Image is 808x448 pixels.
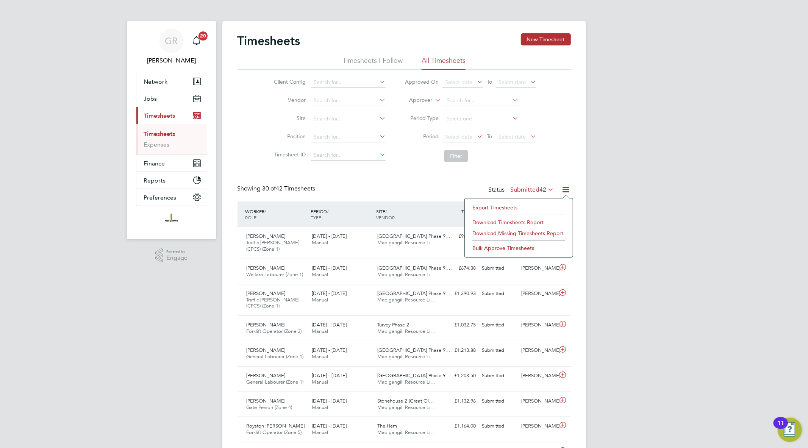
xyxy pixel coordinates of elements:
span: [PERSON_NAME] [247,347,286,353]
div: Submitted [479,420,519,432]
span: Madigangill Resource Li… [377,271,435,278]
div: Submitted [479,395,519,407]
span: Gate Person (Zone 4) [247,404,292,411]
span: [DATE] - [DATE] [312,290,347,297]
span: [PERSON_NAME] [247,398,286,404]
span: Madigangill Resource Li… [377,404,435,411]
span: TYPE [311,214,321,220]
span: [GEOGRAPHIC_DATA] Phase 9.… [377,347,452,353]
button: Jobs [136,90,207,107]
span: Madigangill Resource Li… [377,429,435,436]
div: £1,390.93 [440,287,479,300]
span: [GEOGRAPHIC_DATA] Phase 9.… [377,290,452,297]
input: Search for... [311,132,386,142]
a: Go to home page [136,214,207,226]
span: 30 of [263,185,276,192]
div: WORKER [244,204,309,224]
span: To [484,77,494,87]
span: / [327,208,328,214]
span: [DATE] - [DATE] [312,423,347,429]
a: Expenses [144,141,170,148]
label: Approver [398,97,432,104]
label: Timesheet ID [272,151,306,158]
a: 20 [189,29,204,53]
div: [PERSON_NAME] [518,395,558,407]
span: [DATE] - [DATE] [312,233,347,239]
div: [PERSON_NAME] [518,319,558,331]
div: Timesheets [136,124,207,155]
span: Network [144,78,168,85]
div: [PERSON_NAME] [518,370,558,382]
span: [GEOGRAPHIC_DATA] Phase 9.… [377,372,452,379]
h2: Timesheets [238,33,300,48]
input: Search for... [311,77,386,88]
span: 42 Timesheets [263,185,316,192]
span: To [484,131,494,141]
span: [DATE] - [DATE] [312,372,347,379]
span: Powered by [166,248,188,255]
img: madigangill-logo-retina.png [163,214,180,226]
nav: Main navigation [127,21,216,239]
span: [PERSON_NAME] [247,290,286,297]
input: Search for... [311,114,386,124]
span: [DATE] - [DATE] [312,322,347,328]
span: [PERSON_NAME] [247,265,286,271]
span: Forklift Operator (Zone 5) [247,429,302,436]
span: The Hem [377,423,397,429]
span: Timesheets [144,112,175,119]
li: All Timesheets [422,56,466,70]
input: Search for... [311,95,386,106]
div: [PERSON_NAME] [518,287,558,300]
span: Madigangill Resource Li… [377,239,435,246]
div: [PERSON_NAME] [518,344,558,357]
span: [DATE] - [DATE] [312,347,347,353]
div: PERIOD [309,204,374,224]
span: Goncalo Rodrigues [136,56,207,65]
a: Powered byEngage [155,248,188,263]
button: Network [136,73,207,90]
span: [DATE] - [DATE] [312,398,347,404]
div: Submitted [479,344,519,357]
a: Timesheets [144,130,175,137]
span: Welfare Labourer (Zone 1) [247,271,303,278]
span: Jobs [144,95,157,102]
li: Timesheets I Follow [342,56,403,70]
li: Download Timesheets Report [469,217,569,228]
span: / [385,208,387,214]
span: TOTAL [462,208,475,214]
span: Stonehouse 2 (Great Ol… [377,398,434,404]
span: Select date [499,79,526,86]
li: Export Timesheets [469,202,569,213]
div: [PERSON_NAME] [518,420,558,432]
span: ROLE [245,214,257,220]
div: £1,203.50 [440,370,479,382]
div: Submitted [479,262,519,275]
span: General Labourer (Zone 1) [247,379,304,385]
span: Madigangill Resource Li… [377,353,435,360]
div: SITE [374,204,440,224]
span: GR [165,36,178,46]
input: Search for... [311,150,386,161]
span: Manual [312,239,328,246]
label: Site [272,115,306,122]
div: [PERSON_NAME] [518,262,558,275]
span: Reports [144,177,166,184]
span: Manual [312,353,328,360]
button: Timesheets [136,107,207,124]
span: 20 [198,31,208,41]
span: Preferences [144,194,177,201]
div: Submitted [479,287,519,300]
div: £1,132.96 [440,395,479,407]
label: Client Config [272,78,306,85]
span: Turvey Phase 2 [377,322,409,328]
span: Manual [312,328,328,334]
span: VENDOR [376,214,395,220]
label: Period Type [405,115,439,122]
span: Select date [499,133,526,140]
span: [PERSON_NAME] [247,372,286,379]
span: Manual [312,271,328,278]
label: Approved On [405,78,439,85]
div: Showing [238,185,317,193]
span: [PERSON_NAME] [247,322,286,328]
span: Engage [166,255,188,261]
